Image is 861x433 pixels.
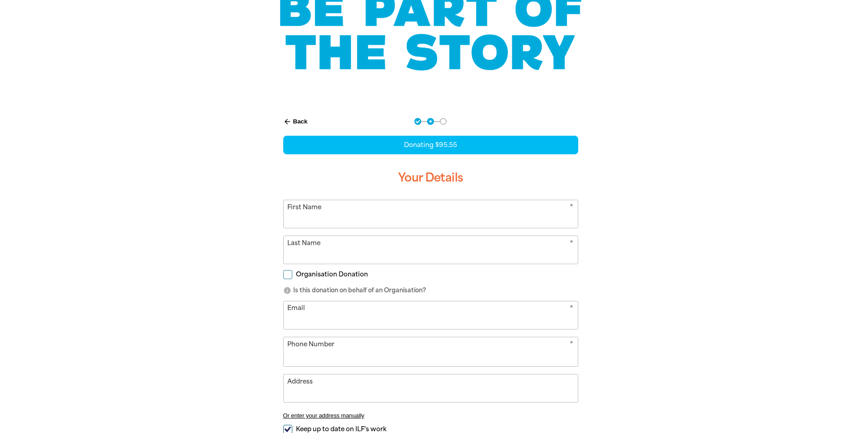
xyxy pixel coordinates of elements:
[283,286,291,295] i: info
[283,412,578,419] button: Or enter your address manually
[280,114,311,129] button: Back
[283,163,578,192] h3: Your Details
[283,270,292,279] input: Organisation Donation
[414,118,421,125] button: Navigate to step 1 of 3 to enter your donation amount
[296,270,368,279] span: Organisation Donation
[570,340,573,351] i: Required
[283,118,291,126] i: arrow_back
[427,118,434,125] button: Navigate to step 2 of 3 to enter your details
[440,118,447,125] button: Navigate to step 3 of 3 to enter your payment details
[283,286,578,295] p: Is this donation on behalf of an Organisation?
[283,136,578,154] div: Donating $95.55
